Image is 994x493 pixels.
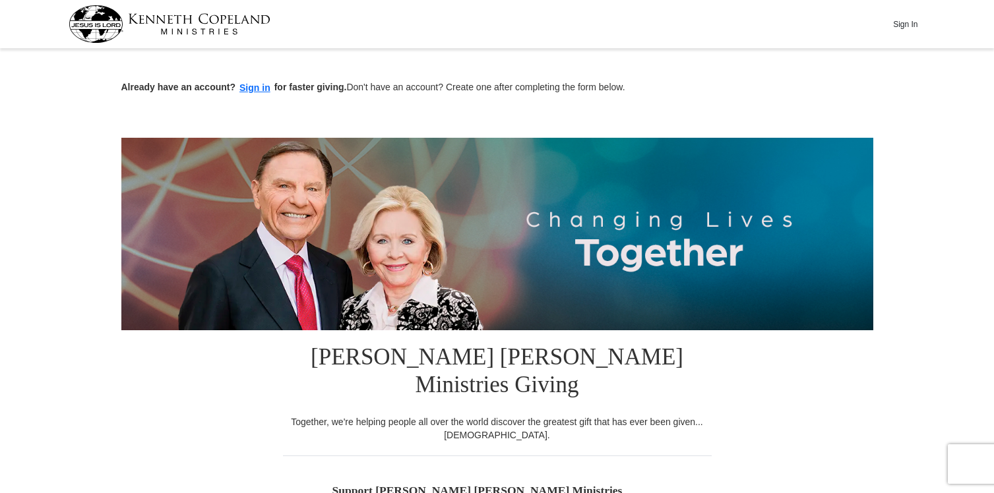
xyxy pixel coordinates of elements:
p: Don't have an account? Create one after completing the form below. [121,80,873,96]
div: Together, we're helping people all over the world discover the greatest gift that has ever been g... [283,415,712,442]
img: kcm-header-logo.svg [69,5,270,43]
strong: Already have an account? for faster giving. [121,82,347,92]
h1: [PERSON_NAME] [PERSON_NAME] Ministries Giving [283,330,712,415]
button: Sign in [235,80,274,96]
button: Sign In [886,14,925,34]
